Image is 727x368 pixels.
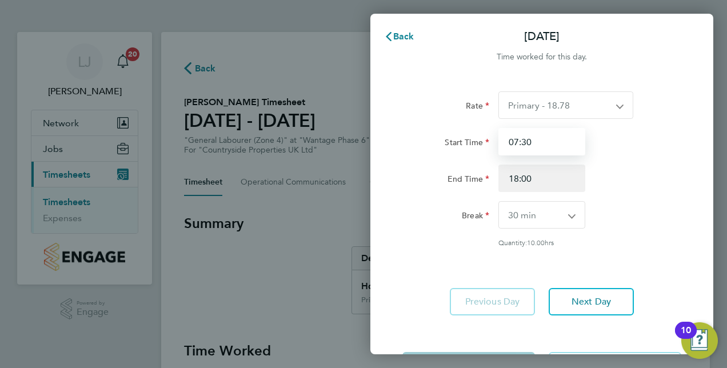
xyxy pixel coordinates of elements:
input: E.g. 18:00 [498,165,585,192]
button: Back [373,25,426,48]
p: [DATE] [524,29,560,45]
span: Next Day [572,296,611,307]
label: Rate [466,101,489,114]
input: E.g. 08:00 [498,128,585,155]
button: Open Resource Center, 10 new notifications [681,322,718,359]
div: Quantity: hrs [498,238,633,247]
div: Time worked for this day. [370,50,713,64]
button: Next Day [549,288,634,315]
label: End Time [448,174,489,187]
label: Start Time [445,137,489,151]
div: 10 [681,330,691,345]
span: 10.00 [527,238,545,247]
label: Break [462,210,489,224]
span: Back [393,31,414,42]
